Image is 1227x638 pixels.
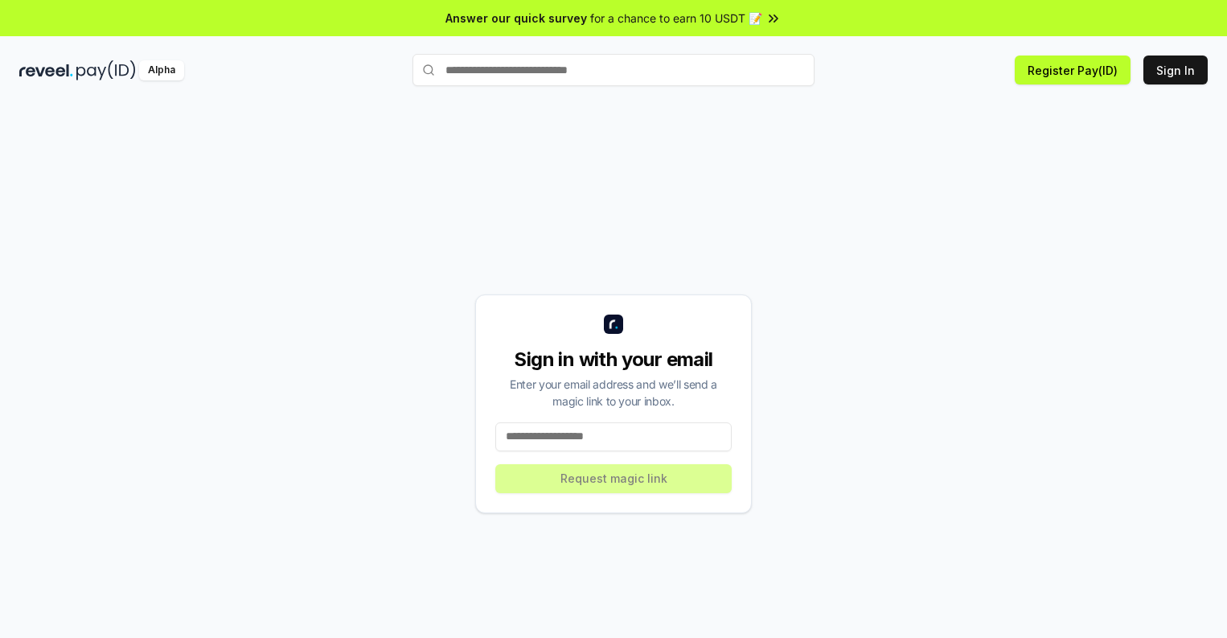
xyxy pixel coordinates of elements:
img: pay_id [76,60,136,80]
span: Answer our quick survey [445,10,587,27]
button: Register Pay(ID) [1015,56,1131,84]
div: Sign in with your email [495,347,732,373]
span: for a chance to earn 10 USDT 📝 [590,10,762,27]
div: Enter your email address and we’ll send a magic link to your inbox. [495,376,732,410]
div: Alpha [139,60,184,80]
img: reveel_dark [19,60,73,80]
img: logo_small [604,315,623,334]
button: Sign In [1143,56,1208,84]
